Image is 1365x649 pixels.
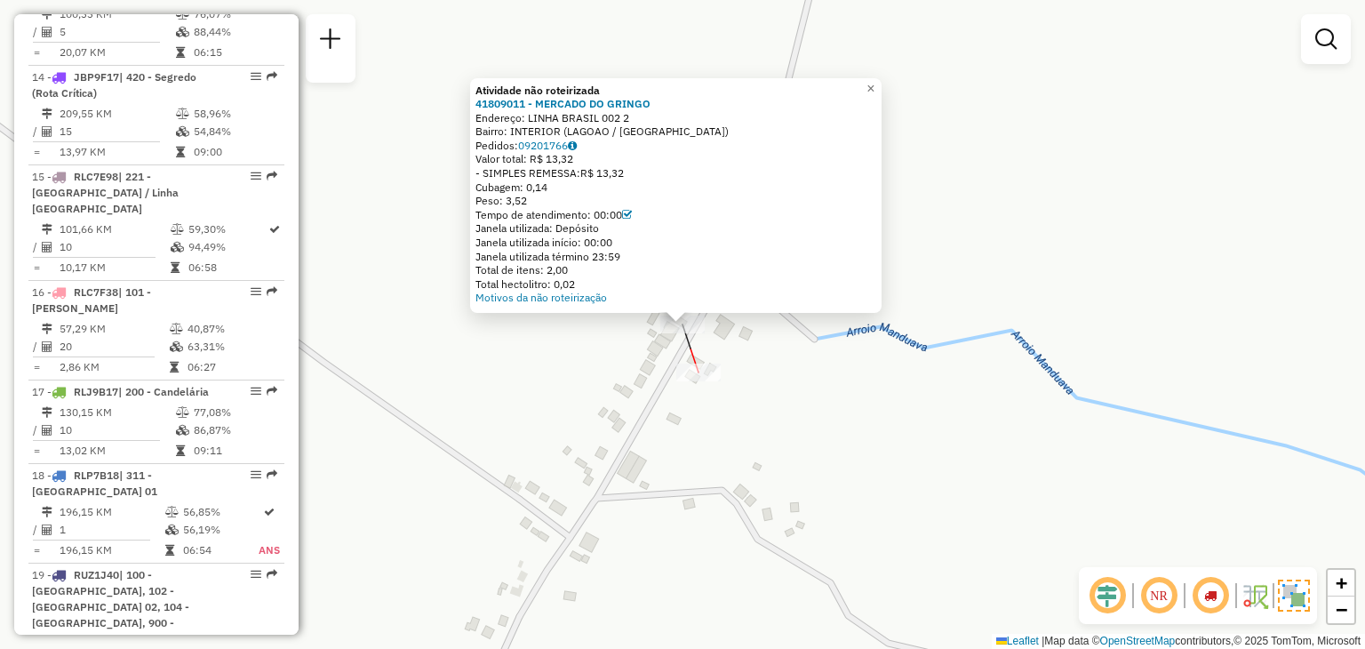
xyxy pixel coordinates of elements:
[32,143,41,161] td: =
[251,569,261,580] em: Opções
[42,108,52,119] i: Distância Total
[59,320,169,338] td: 57,29 KM
[1189,574,1232,617] span: Exibir sequencia da rota
[267,71,277,82] em: Rota exportada
[193,105,277,123] td: 58,96%
[251,71,261,82] em: Opções
[170,341,183,352] i: % de utilização da cubagem
[32,521,41,539] td: /
[59,503,164,521] td: 196,15 KM
[193,44,277,61] td: 06:15
[59,541,164,559] td: 196,15 KM
[568,140,577,151] i: Observações
[165,545,174,556] i: Tempo total em rota
[32,421,41,439] td: /
[264,507,275,517] i: Rota otimizada
[176,47,185,58] i: Tempo total em rota
[59,404,175,421] td: 130,15 KM
[267,569,277,580] em: Rota exportada
[32,442,41,460] td: =
[32,285,151,315] span: | 101 - [PERSON_NAME]
[59,442,175,460] td: 13,02 KM
[176,425,189,436] i: % de utilização da cubagem
[74,285,118,299] span: RLC7F38
[267,286,277,297] em: Rota exportada
[622,208,632,221] a: Com service time
[32,469,157,498] span: 18 -
[176,108,189,119] i: % de utilização do peso
[74,469,119,482] span: RLP7B18
[860,78,882,100] a: Close popup
[193,123,277,140] td: 54,84%
[32,70,196,100] span: | 420 - Segredo (Rota Crítica)
[258,541,281,559] td: ANS
[59,338,169,356] td: 20
[165,507,179,517] i: % de utilização do peso
[580,166,624,180] span: R$ 13,32
[170,324,183,334] i: % de utilização do peso
[59,220,170,238] td: 101,66 KM
[475,152,876,166] div: Valor total: R$ 13,32
[1137,574,1180,617] span: Ocultar NR
[59,105,175,123] td: 209,55 KM
[475,236,876,250] div: Janela utilizada início: 00:00
[267,386,277,397] em: Rota exportada
[187,320,276,338] td: 40,87%
[42,242,52,252] i: Total de Atividades
[187,338,276,356] td: 63,31%
[32,170,179,215] span: 15 -
[59,521,164,539] td: 1
[1278,580,1310,612] img: Exibir/Ocultar setores
[176,445,185,456] i: Tempo total em rota
[171,224,184,235] i: % de utilização do peso
[1336,572,1347,594] span: +
[32,469,157,498] span: | 311 - [GEOGRAPHIC_DATA] 01
[475,166,876,180] div: - SIMPLES REMESSA:
[176,126,189,137] i: % de utilização da cubagem
[59,238,170,256] td: 10
[475,263,876,277] div: Total de itens: 2,00
[187,358,276,376] td: 06:27
[32,568,189,645] span: 19 -
[42,27,52,37] i: Total de Atividades
[475,111,876,125] div: Endereço: LINHA BRASIL 002 2
[59,5,175,23] td: 100,33 KM
[193,404,277,421] td: 77,08%
[32,23,41,41] td: /
[118,385,209,398] span: | 200 - Candelária
[313,21,348,61] a: Nova sessão e pesquisa
[32,70,196,100] span: 14 -
[475,194,876,208] div: Peso: 3,52
[59,23,175,41] td: 5
[32,123,41,140] td: /
[182,503,259,521] td: 56,85%
[170,362,179,373] i: Tempo total em rota
[165,525,179,535] i: % de utilização da cubagem
[42,126,52,137] i: Total de Atividades
[42,9,52,20] i: Distância Total
[171,242,184,252] i: % de utilização da cubagem
[660,316,705,333] div: Atividade não roteirizada - MERCADO DO GRINGO
[32,44,41,61] td: =
[176,407,189,418] i: % de utilização do peso
[267,469,277,480] em: Rota exportada
[32,238,41,256] td: /
[193,421,277,439] td: 86,87%
[251,171,261,181] em: Opções
[32,358,41,376] td: =
[1241,581,1269,610] img: Fluxo de ruas
[475,124,876,139] div: Bairro: INTERIOR (LAGOAO / [GEOGRAPHIC_DATA])
[32,541,41,559] td: =
[59,259,170,276] td: 10,17 KM
[74,385,118,398] span: RLJ9B17
[193,5,277,23] td: 76,07%
[475,97,651,110] a: 41809011 - MERCADO DO GRINGO
[996,635,1039,647] a: Leaflet
[251,469,261,480] em: Opções
[42,425,52,436] i: Total de Atividades
[475,291,607,304] a: Motivos da não roteirização
[42,525,52,535] i: Total de Atividades
[176,27,189,37] i: % de utilização da cubagem
[32,385,209,398] span: 17 -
